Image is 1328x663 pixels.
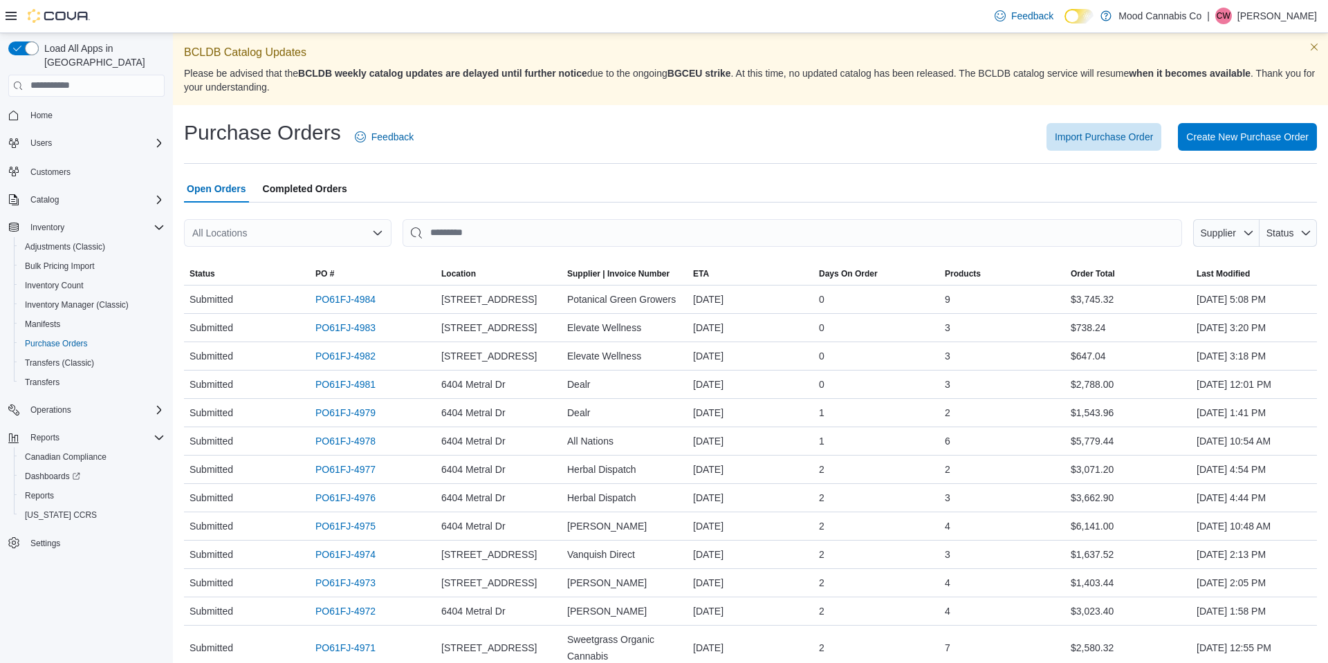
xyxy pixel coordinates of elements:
[1118,8,1201,24] p: Mood Cannabis Co
[1237,8,1317,24] p: [PERSON_NAME]
[1197,268,1250,279] span: Last Modified
[14,467,170,486] a: Dashboards
[19,335,165,352] span: Purchase Orders
[1191,541,1317,568] div: [DATE] 2:13 PM
[441,575,537,591] span: [STREET_ADDRESS]
[441,433,506,449] span: 6404 Metral Dr
[945,639,950,656] span: 7
[1191,427,1317,455] div: [DATE] 10:54 AM
[25,338,88,349] span: Purchase Orders
[1191,456,1317,483] div: [DATE] 4:54 PM
[1217,8,1230,24] span: CW
[688,342,813,370] div: [DATE]
[190,404,233,421] span: Submitted
[1260,219,1317,247] button: Status
[315,268,334,279] span: PO #
[19,335,93,352] a: Purchase Orders
[3,218,170,237] button: Inventory
[14,295,170,315] button: Inventory Manager (Classic)
[1065,569,1191,597] div: $1,403.44
[19,239,111,255] a: Adjustments (Classic)
[441,546,537,563] span: [STREET_ADDRESS]
[349,123,419,151] a: Feedback
[441,291,537,308] span: [STREET_ADDRESS]
[30,167,71,178] span: Customers
[819,433,824,449] span: 1
[190,575,233,591] span: Submitted
[1064,9,1094,24] input: Dark Mode
[1201,227,1236,239] span: Supplier
[1191,634,1317,662] div: [DATE] 12:55 PM
[562,456,688,483] div: Herbal Dispatch
[30,432,59,443] span: Reports
[1186,130,1309,144] span: Create New Purchase Order
[315,404,376,421] a: PO61FJ-4979
[25,162,165,180] span: Customers
[1055,130,1153,144] span: Import Purchase Order
[315,603,376,619] a: PO61FJ-4972
[1071,268,1115,279] span: Order Total
[315,518,376,534] a: PO61FJ-4975
[25,164,76,180] a: Customers
[19,355,100,371] a: Transfers (Classic)
[30,110,53,121] span: Home
[819,319,824,336] span: 0
[1129,68,1251,79] strong: when it becomes available
[819,268,878,279] span: Days On Order
[315,348,376,364] a: PO61FJ-4982
[315,546,376,563] a: PO61FJ-4974
[263,175,347,203] span: Completed Orders
[19,449,165,465] span: Canadian Compliance
[14,373,170,392] button: Transfers
[25,319,60,330] span: Manifests
[1065,456,1191,483] div: $3,071.20
[315,489,376,506] a: PO61FJ-4976
[819,404,824,421] span: 1
[945,461,950,478] span: 2
[14,486,170,505] button: Reports
[436,263,562,285] button: Location
[19,316,165,333] span: Manifests
[1191,314,1317,342] div: [DATE] 3:20 PM
[25,219,70,236] button: Inventory
[25,510,97,521] span: [US_STATE] CCRS
[25,471,80,482] span: Dashboards
[945,518,950,534] span: 4
[25,451,107,463] span: Canadian Compliance
[1191,286,1317,313] div: [DATE] 5:08 PM
[30,538,60,549] span: Settings
[371,130,414,144] span: Feedback
[441,603,506,619] span: 6404 Metral Dr
[25,429,165,446] span: Reports
[1266,227,1294,239] span: Status
[1191,399,1317,427] div: [DATE] 1:41 PM
[184,119,341,147] h1: Purchase Orders
[945,319,950,336] span: 3
[184,66,1317,94] p: Please be advised that the due to the ongoing . At this time, no updated catalog has been release...
[25,490,54,501] span: Reports
[3,105,170,125] button: Home
[14,315,170,334] button: Manifests
[19,507,165,523] span: Washington CCRS
[819,546,824,563] span: 2
[562,484,688,512] div: Herbal Dispatch
[562,342,688,370] div: Elevate Wellness
[1065,597,1191,625] div: $3,023.40
[1065,263,1191,285] button: Order Total
[14,447,170,467] button: Canadian Compliance
[19,468,165,485] span: Dashboards
[14,237,170,256] button: Adjustments (Classic)
[1193,219,1260,247] button: Supplier
[688,399,813,427] div: [DATE]
[25,402,77,418] button: Operations
[3,400,170,420] button: Operations
[30,222,64,233] span: Inventory
[403,219,1182,247] input: This is a search bar. After typing your query, hit enter to filter the results lower in the page.
[562,286,688,313] div: Potanical Green Growers
[19,507,102,523] a: [US_STATE] CCRS
[688,314,813,342] div: [DATE]
[1065,286,1191,313] div: $3,745.32
[562,427,688,455] div: All Nations
[190,433,233,449] span: Submitted
[1046,123,1161,151] button: Import Purchase Order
